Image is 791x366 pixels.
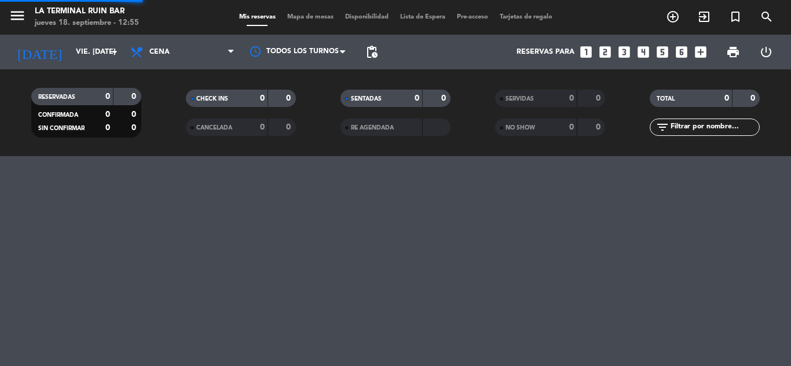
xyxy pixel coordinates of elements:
i: turned_in_not [728,10,742,24]
span: Lista de Espera [394,14,451,20]
span: RESERVADAS [38,94,75,100]
span: Tarjetas de regalo [494,14,558,20]
div: LOG OUT [749,35,782,69]
i: exit_to_app [697,10,711,24]
strong: 0 [415,94,419,102]
strong: 0 [569,123,574,131]
i: looks_6 [674,45,689,60]
strong: 0 [105,93,110,101]
i: looks_two [598,45,613,60]
strong: 0 [260,94,265,102]
span: Reservas para [517,48,574,56]
span: CHECK INS [196,96,228,102]
strong: 0 [724,94,729,102]
i: looks_4 [636,45,651,60]
strong: 0 [596,94,603,102]
span: Mapa de mesas [281,14,339,20]
span: SERVIDAS [506,96,534,102]
i: [DATE] [9,39,70,65]
strong: 0 [105,110,110,119]
button: menu [9,7,26,28]
strong: 0 [750,94,757,102]
span: pending_actions [365,45,379,59]
span: CANCELADA [196,125,232,131]
span: print [726,45,740,59]
span: NO SHOW [506,125,535,131]
strong: 0 [286,94,293,102]
strong: 0 [131,124,138,132]
i: power_settings_new [759,45,773,59]
i: search [760,10,774,24]
i: add_box [693,45,708,60]
span: Disponibilidad [339,14,394,20]
strong: 0 [131,93,138,101]
div: La Terminal Ruin Bar [35,6,139,17]
i: add_circle_outline [666,10,680,24]
input: Filtrar por nombre... [669,121,759,134]
span: Mis reservas [233,14,281,20]
div: jueves 18. septiembre - 12:55 [35,17,139,29]
strong: 0 [441,94,448,102]
span: TOTAL [657,96,675,102]
strong: 0 [569,94,574,102]
strong: 0 [596,123,603,131]
span: SIN CONFIRMAR [38,125,85,131]
span: SENTADAS [351,96,382,102]
span: Pre-acceso [451,14,494,20]
i: looks_5 [655,45,670,60]
strong: 0 [131,110,138,119]
i: filter_list [655,120,669,134]
i: looks_3 [617,45,632,60]
span: CONFIRMADA [38,112,78,118]
i: menu [9,7,26,24]
span: Cena [149,48,170,56]
i: arrow_drop_down [108,45,122,59]
strong: 0 [260,123,265,131]
i: looks_one [578,45,594,60]
span: RE AGENDADA [351,125,394,131]
strong: 0 [105,124,110,132]
strong: 0 [286,123,293,131]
